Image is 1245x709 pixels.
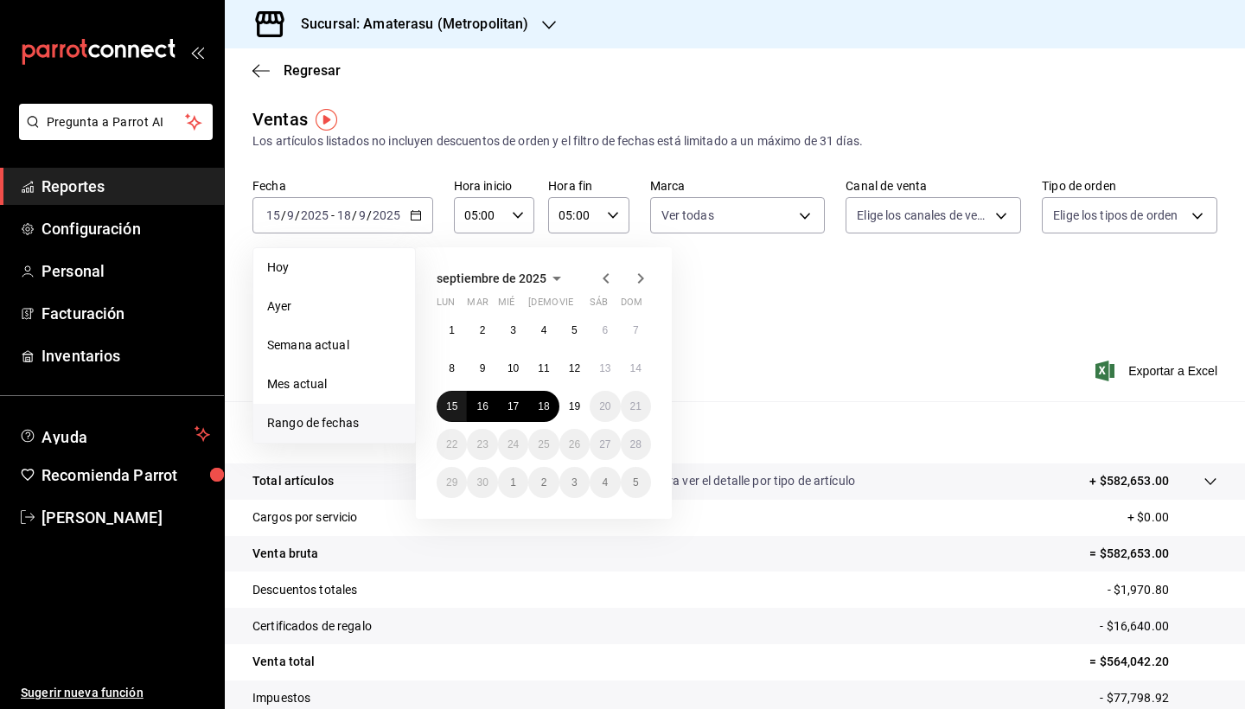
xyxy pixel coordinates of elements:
[267,414,401,432] span: Rango de fechas
[498,467,528,498] button: 1 de octubre de 2025
[449,362,455,374] abbr: 8 de septiembre de 2025
[630,400,642,412] abbr: 21 de septiembre de 2025
[480,324,486,336] abbr: 2 de septiembre de 2025
[602,324,608,336] abbr: 6 de septiembre de 2025
[569,362,580,374] abbr: 12 de septiembre de 2025
[480,362,486,374] abbr: 9 de septiembre de 2025
[541,476,547,489] abbr: 2 de octubre de 2025
[476,438,488,450] abbr: 23 de septiembre de 2025
[12,125,213,144] a: Pregunta a Parrot AI
[252,545,318,563] p: Venta bruta
[454,180,534,192] label: Hora inicio
[621,429,651,460] button: 28 de septiembre de 2025
[1089,653,1217,671] p: = $564,042.20
[528,315,559,346] button: 4 de septiembre de 2025
[510,476,516,489] abbr: 1 de octubre de 2025
[857,207,989,224] span: Elige los canales de venta
[300,208,329,222] input: ----
[358,208,367,222] input: --
[331,208,335,222] span: -
[538,400,549,412] abbr: 18 de septiembre de 2025
[47,113,186,131] span: Pregunta a Parrot AI
[599,400,610,412] abbr: 20 de septiembre de 2025
[252,653,315,671] p: Venta total
[528,353,559,384] button: 11 de septiembre de 2025
[267,259,401,277] span: Hoy
[1127,508,1217,527] p: + $0.00
[538,438,549,450] abbr: 25 de septiembre de 2025
[498,391,528,422] button: 17 de septiembre de 2025
[1089,472,1169,490] p: + $582,653.00
[538,362,549,374] abbr: 11 de septiembre de 2025
[252,689,310,707] p: Impuestos
[437,297,455,315] abbr: lunes
[1108,581,1217,599] p: - $1,970.80
[437,268,567,289] button: septiembre de 2025
[1100,617,1217,636] p: - $16,640.00
[467,429,497,460] button: 23 de septiembre de 2025
[590,353,620,384] button: 13 de septiembre de 2025
[590,391,620,422] button: 20 de septiembre de 2025
[599,362,610,374] abbr: 13 de septiembre de 2025
[41,463,210,487] span: Recomienda Parrot
[467,297,488,315] abbr: martes
[446,476,457,489] abbr: 29 de septiembre de 2025
[41,344,210,367] span: Inventarios
[372,208,401,222] input: ----
[498,315,528,346] button: 3 de septiembre de 2025
[267,375,401,393] span: Mes actual
[449,324,455,336] abbr: 1 de septiembre de 2025
[41,506,210,529] span: [PERSON_NAME]
[498,353,528,384] button: 10 de septiembre de 2025
[1099,361,1217,381] span: Exportar a Excel
[590,315,620,346] button: 6 de septiembre de 2025
[650,180,826,192] label: Marca
[19,104,213,140] button: Pregunta a Parrot AI
[41,175,210,198] span: Reportes
[508,400,519,412] abbr: 17 de septiembre de 2025
[559,297,573,315] abbr: viernes
[252,180,433,192] label: Fecha
[528,391,559,422] button: 18 de septiembre de 2025
[252,617,372,636] p: Certificados de regalo
[467,353,497,384] button: 9 de septiembre de 2025
[286,208,295,222] input: --
[437,391,467,422] button: 15 de septiembre de 2025
[846,180,1021,192] label: Canal de venta
[548,180,629,192] label: Hora fin
[446,438,457,450] abbr: 22 de septiembre de 2025
[510,324,516,336] abbr: 3 de septiembre de 2025
[541,324,547,336] abbr: 4 de septiembre de 2025
[41,424,188,444] span: Ayuda
[528,429,559,460] button: 25 de septiembre de 2025
[590,467,620,498] button: 4 de octubre de 2025
[633,324,639,336] abbr: 7 de septiembre de 2025
[295,208,300,222] span: /
[571,324,578,336] abbr: 5 de septiembre de 2025
[41,217,210,240] span: Configuración
[621,297,642,315] abbr: domingo
[508,438,519,450] abbr: 24 de septiembre de 2025
[467,467,497,498] button: 30 de septiembre de 2025
[1089,545,1217,563] p: = $582,653.00
[508,362,519,374] abbr: 10 de septiembre de 2025
[559,467,590,498] button: 3 de octubre de 2025
[265,208,281,222] input: --
[267,336,401,354] span: Semana actual
[252,472,334,490] p: Total artículos
[252,106,308,132] div: Ventas
[621,467,651,498] button: 5 de octubre de 2025
[1053,207,1178,224] span: Elige los tipos de orden
[316,109,337,131] img: Tooltip marker
[41,259,210,283] span: Personal
[367,208,372,222] span: /
[602,476,608,489] abbr: 4 de octubre de 2025
[336,208,352,222] input: --
[569,400,580,412] abbr: 19 de septiembre de 2025
[287,14,528,35] h3: Sucursal: Amaterasu (Metropolitan)
[1100,689,1217,707] p: - $77,798.92
[252,62,341,79] button: Regresar
[559,391,590,422] button: 19 de septiembre de 2025
[633,476,639,489] abbr: 5 de octubre de 2025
